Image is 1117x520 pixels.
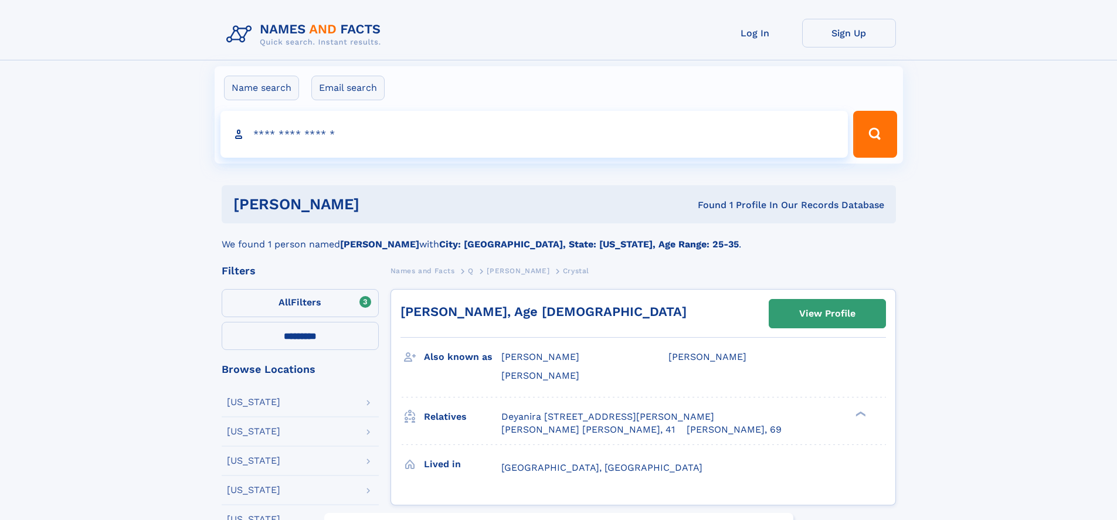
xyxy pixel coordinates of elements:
[233,197,529,212] h1: [PERSON_NAME]
[222,223,896,251] div: We found 1 person named with .
[279,297,291,308] span: All
[222,19,391,50] img: Logo Names and Facts
[563,267,589,275] span: Crystal
[227,427,280,436] div: [US_STATE]
[227,397,280,407] div: [US_STATE]
[799,300,855,327] div: View Profile
[311,76,385,100] label: Email search
[487,263,549,278] a: [PERSON_NAME]
[501,462,702,473] span: [GEOGRAPHIC_DATA], [GEOGRAPHIC_DATA]
[227,456,280,465] div: [US_STATE]
[668,351,746,362] span: [PERSON_NAME]
[468,263,474,278] a: Q
[222,364,379,375] div: Browse Locations
[391,263,455,278] a: Names and Facts
[424,407,501,427] h3: Relatives
[468,267,474,275] span: Q
[501,423,675,436] a: [PERSON_NAME] [PERSON_NAME], 41
[424,454,501,474] h3: Lived in
[802,19,896,47] a: Sign Up
[224,76,299,100] label: Name search
[227,485,280,495] div: [US_STATE]
[400,304,687,319] a: [PERSON_NAME], Age [DEMOGRAPHIC_DATA]
[340,239,419,250] b: [PERSON_NAME]
[708,19,802,47] a: Log In
[853,410,867,417] div: ❯
[528,199,884,212] div: Found 1 Profile In Our Records Database
[439,239,739,250] b: City: [GEOGRAPHIC_DATA], State: [US_STATE], Age Range: 25-35
[769,300,885,328] a: View Profile
[424,347,501,367] h3: Also known as
[487,267,549,275] span: [PERSON_NAME]
[853,111,897,158] button: Search Button
[687,423,782,436] a: [PERSON_NAME], 69
[220,111,848,158] input: search input
[222,266,379,276] div: Filters
[222,289,379,317] label: Filters
[501,370,579,381] span: [PERSON_NAME]
[501,351,579,362] span: [PERSON_NAME]
[501,410,714,423] a: Deyanira [STREET_ADDRESS][PERSON_NAME]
